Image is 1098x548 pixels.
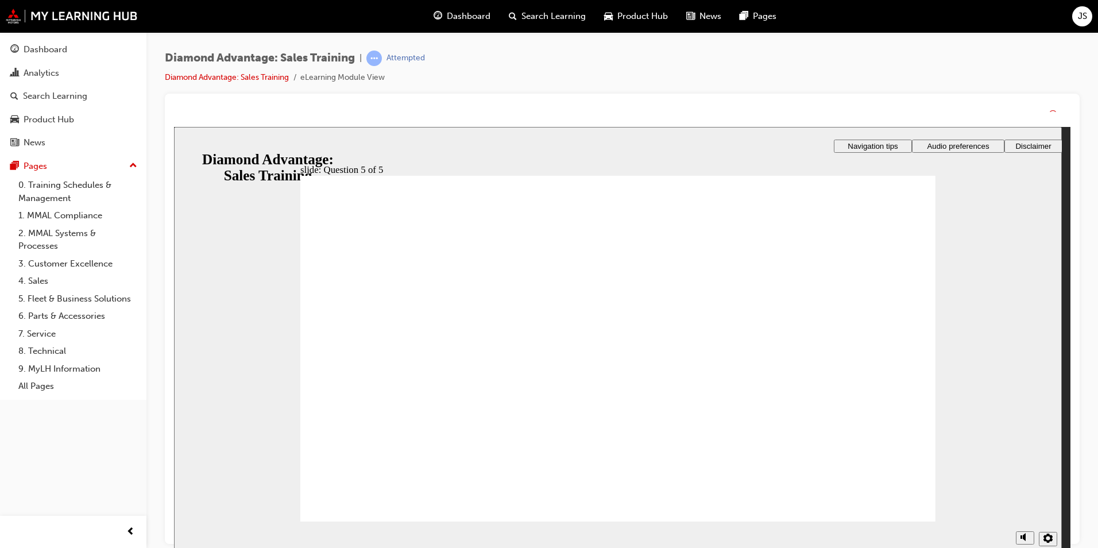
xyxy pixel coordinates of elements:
a: guage-iconDashboard [424,5,500,28]
span: search-icon [509,9,517,24]
a: Dashboard [5,39,142,60]
button: Audio preferences [738,13,830,26]
span: pages-icon [10,161,19,172]
a: Analytics [5,63,142,84]
button: JS [1072,6,1092,26]
a: 4. Sales [14,272,142,290]
a: 2. MMAL Systems & Processes [14,225,142,255]
span: Product Hub [617,10,668,23]
span: News [699,10,721,23]
a: search-iconSearch Learning [500,5,595,28]
span: car-icon [10,115,19,125]
div: misc controls [836,395,882,432]
img: mmal [6,9,138,24]
span: chart-icon [10,68,19,79]
li: eLearning Module View [300,71,385,84]
span: Pages [753,10,776,23]
div: Search Learning [23,90,87,103]
span: news-icon [686,9,695,24]
span: learningRecordVerb_ATTEMPT-icon [366,51,382,66]
button: Pages [5,156,142,177]
a: 0. Training Schedules & Management [14,176,142,207]
div: News [24,136,45,149]
span: news-icon [10,138,19,148]
a: All Pages [14,377,142,395]
label: Zoom to fit [865,419,888,453]
a: 1. MMAL Compliance [14,207,142,225]
span: guage-icon [10,45,19,55]
div: Pages [24,160,47,173]
span: prev-icon [126,525,135,539]
span: up-icon [129,159,137,173]
a: 5. Fleet & Business Solutions [14,290,142,308]
span: car-icon [604,9,613,24]
a: Diamond Advantage: Sales Training [165,72,289,82]
input: volume [843,419,917,428]
span: Audio preferences [753,15,815,24]
button: Disclaimer [830,13,888,26]
a: 7. Service [14,325,142,343]
span: search-icon [10,91,18,102]
span: Navigation tips [674,15,724,24]
button: settings [865,405,883,419]
span: Diamond Advantage: Sales Training [165,52,355,65]
button: Navigation tips [660,13,738,26]
div: Dashboard [24,43,67,56]
a: Product Hub [5,109,142,130]
a: News [5,132,142,153]
a: 9. MyLH Information [14,360,142,378]
div: Product Hub [24,113,74,126]
a: pages-iconPages [730,5,786,28]
span: Disclaimer [841,15,877,24]
a: news-iconNews [677,5,730,28]
button: volume [842,404,860,418]
a: Search Learning [5,86,142,107]
a: 6. Parts & Accessories [14,307,142,325]
div: Analytics [24,67,59,80]
span: Dashboard [447,10,490,23]
span: guage-icon [434,9,442,24]
span: pages-icon [740,9,748,24]
a: 3. Customer Excellence [14,255,142,273]
span: Search Learning [521,10,586,23]
a: 8. Technical [14,342,142,360]
a: car-iconProduct Hub [595,5,677,28]
div: Attempted [386,53,425,64]
button: DashboardAnalyticsSearch LearningProduct HubNews [5,37,142,156]
span: | [359,52,362,65]
span: JS [1078,10,1087,23]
